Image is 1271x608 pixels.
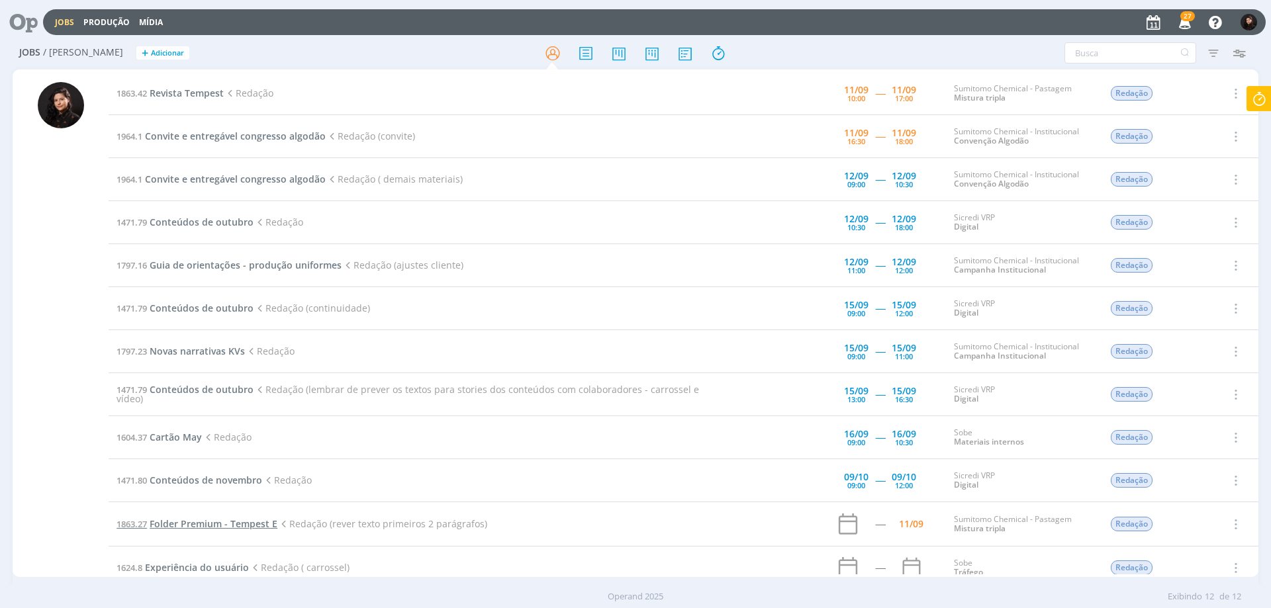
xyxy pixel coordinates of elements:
div: 16/09 [892,429,916,439]
a: Convenção Algodão [954,178,1029,189]
span: Exibindo [1168,590,1202,603]
div: Sicredi VRP [954,299,1090,318]
span: Cartão May [150,431,202,443]
span: de [1219,590,1229,603]
div: Sumitomo Chemical - Pastagem [954,515,1090,534]
button: +Adicionar [136,46,189,60]
div: 15/09 [844,300,869,310]
span: Conteúdos de outubro [150,216,254,228]
div: Sumitomo Chemical - Institucional [954,170,1090,189]
div: 09/10 [844,472,869,482]
div: 11/09 [899,519,923,529]
div: 11/09 [892,85,916,95]
span: Redação [1111,560,1153,575]
span: Redação (continuidade) [254,302,370,314]
span: 1863.42 [117,87,147,99]
div: ----- [875,519,885,529]
span: ----- [875,431,885,443]
div: 18:00 [895,138,913,145]
span: Redação [1111,473,1153,488]
div: 12/09 [892,257,916,267]
span: Redação (rever texto primeiros 2 parágrafos) [277,517,487,530]
div: Sumitomo Chemical - Institucional [954,256,1090,275]
div: 10:30 [847,224,865,231]
div: 11:00 [847,267,865,274]
a: 1797.16Guia de orientações - produção uniformes [117,259,342,271]
a: Mídia [139,17,163,28]
span: Redação [1111,86,1153,101]
span: Redação [1111,172,1153,187]
span: Convite e entregável congresso algodão [145,173,326,185]
div: 11:00 [895,353,913,360]
a: 1797.23Novas narrativas KVs [117,345,245,357]
span: ----- [875,259,885,271]
div: 12/09 [892,171,916,181]
span: 1964.1 [117,173,142,185]
div: 09:00 [847,310,865,317]
div: 15/09 [844,386,869,396]
a: Digital [954,393,978,404]
div: 18:00 [895,224,913,231]
a: Mistura tripla [954,92,1006,103]
div: Sobe [954,558,1090,578]
span: ----- [875,173,885,185]
a: 1863.27Folder Premium - Tempest E [117,517,277,530]
div: 16:30 [847,138,865,145]
a: 1624.8Experiência do usuário [117,561,249,574]
div: 15/09 [892,300,916,310]
span: Redação [262,474,312,486]
div: Sicredi VRP [954,213,1090,232]
div: Sicredi VRP [954,385,1090,404]
span: 1471.79 [117,216,147,228]
span: Redação [224,87,273,99]
span: Redação (lembrar de prever os textos para stories dos conteúdos com colaboradores - carrossel e v... [117,383,699,405]
span: Conteúdos de outubro [150,383,254,396]
span: Jobs [19,47,40,58]
a: Jobs [55,17,74,28]
span: Redação [245,345,295,357]
div: Sumitomo Chemical - Institucional [954,127,1090,146]
span: Redação (ajustes cliente) [342,259,463,271]
div: 09:00 [847,353,865,360]
span: Convite e entregável congresso algodão [145,130,326,142]
span: 1471.79 [117,384,147,396]
a: 1863.42Revista Tempest [117,87,224,99]
div: ----- [875,563,885,572]
div: 17:00 [895,95,913,102]
span: ----- [875,474,885,486]
div: 16/09 [844,429,869,439]
span: + [142,46,148,60]
span: Redação [1111,129,1153,144]
div: 11/09 [892,128,916,138]
span: 1604.37 [117,431,147,443]
span: Redação [1111,387,1153,402]
span: Redação [1111,344,1153,359]
div: 09:00 [847,439,865,446]
span: Redação (convite) [326,130,415,142]
span: 1863.27 [117,518,147,530]
span: Redação [1111,430,1153,445]
a: Mistura tripla [954,523,1006,534]
div: 10:00 [847,95,865,102]
div: Sumitomo Chemical - Institucional [954,342,1090,361]
button: Produção [79,17,134,28]
a: Digital [954,307,978,318]
span: Novas narrativas KVs [150,345,245,357]
span: 1471.79 [117,302,147,314]
div: 12:00 [895,267,913,274]
a: 1471.80Conteúdos de novembro [117,474,262,486]
a: Produção [83,17,130,28]
button: Jobs [51,17,78,28]
a: 1471.79Conteúdos de outubro [117,383,254,396]
img: L [38,82,84,128]
div: Sumitomo Chemical - Pastagem [954,84,1090,103]
span: / [PERSON_NAME] [43,47,123,58]
a: 1471.79Conteúdos de outubro [117,216,254,228]
div: 11/09 [844,128,869,138]
span: Redação [1111,215,1153,230]
span: Adicionar [151,49,184,58]
div: 12/09 [844,257,869,267]
span: Redação [202,431,252,443]
span: Redação ( carrossel) [249,561,350,574]
div: 15/09 [844,343,869,353]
